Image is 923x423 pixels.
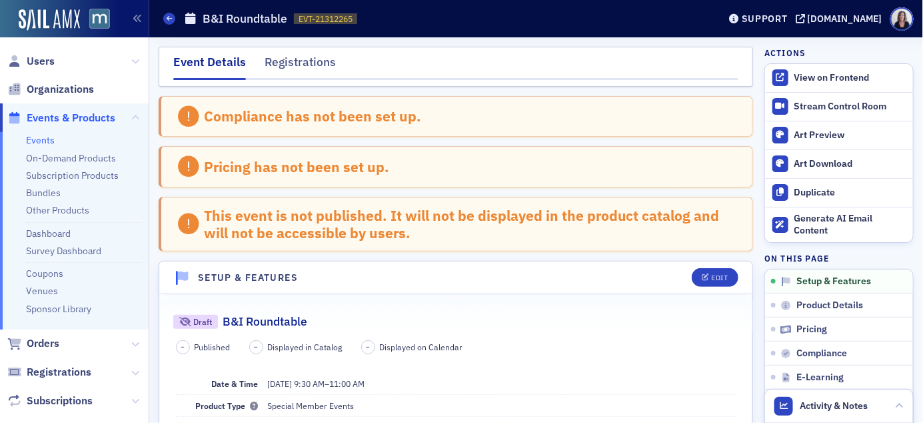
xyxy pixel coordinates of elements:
[796,276,871,288] span: Setup & Features
[195,341,231,353] span: Published
[7,394,93,408] a: Subscriptions
[204,158,389,175] div: Pricing has not been set up.
[193,318,212,326] div: Draft
[7,82,94,97] a: Organizations
[765,93,913,121] a: Stream Control Room
[7,336,59,351] a: Orders
[7,111,115,125] a: Events & Products
[299,13,353,25] span: EVT-21312265
[794,213,906,236] div: Generate AI Email Content
[268,378,365,389] span: –
[89,9,110,29] img: SailAMX
[765,178,913,207] button: Duplicate
[796,324,827,336] span: Pricing
[26,245,101,257] a: Survey Dashboard
[765,207,913,243] button: Generate AI Email Content
[173,53,246,80] div: Event Details
[794,158,906,170] div: Art Download
[181,342,185,352] span: –
[794,129,906,141] div: Art Preview
[80,9,110,31] a: View Homepage
[26,268,63,280] a: Coupons
[27,82,94,97] span: Organizations
[796,348,847,360] span: Compliance
[765,121,913,149] a: Art Preview
[380,341,463,353] span: Displayed on Calendar
[265,53,336,78] div: Registrations
[173,315,218,329] div: Draft
[890,7,914,31] span: Profile
[26,204,89,216] a: Other Products
[794,101,906,113] div: Stream Control Room
[268,400,355,411] span: Special Member Events
[794,187,906,199] div: Duplicate
[764,252,914,264] h4: On this page
[19,9,80,31] img: SailAMX
[27,54,55,69] span: Users
[26,285,58,297] a: Venues
[295,378,325,389] time: 9:30 AM
[796,14,887,23] button: [DOMAIN_NAME]
[26,303,91,315] a: Sponsor Library
[27,111,115,125] span: Events & Products
[366,342,370,352] span: –
[204,207,738,242] div: This event is not published. It will not be displayed in the product catalog and will not be acce...
[330,378,365,389] time: 11:00 AM
[808,13,882,25] div: [DOMAIN_NAME]
[26,187,61,199] a: Bundles
[268,341,343,353] span: Displayed in Catalog
[212,378,259,389] span: Date & Time
[27,336,59,351] span: Orders
[223,313,307,330] h2: B&I Roundtable
[711,274,728,282] div: Edit
[254,342,258,352] span: –
[27,365,91,380] span: Registrations
[196,400,259,411] span: Product Type
[800,399,868,413] span: Activity & Notes
[203,11,287,27] h1: B&I Roundtable
[794,72,906,84] div: View on Frontend
[268,378,293,389] span: [DATE]
[26,228,71,240] a: Dashboard
[765,149,913,178] a: Art Download
[27,394,93,408] span: Subscriptions
[692,268,738,287] button: Edit
[742,13,788,25] div: Support
[26,152,116,164] a: On-Demand Products
[796,372,844,384] span: E-Learning
[26,169,119,181] a: Subscription Products
[198,271,298,285] h4: Setup & Features
[7,365,91,380] a: Registrations
[765,64,913,92] a: View on Frontend
[7,54,55,69] a: Users
[26,134,55,146] a: Events
[204,107,421,125] div: Compliance has not been set up.
[764,47,806,59] h4: Actions
[796,300,863,312] span: Product Details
